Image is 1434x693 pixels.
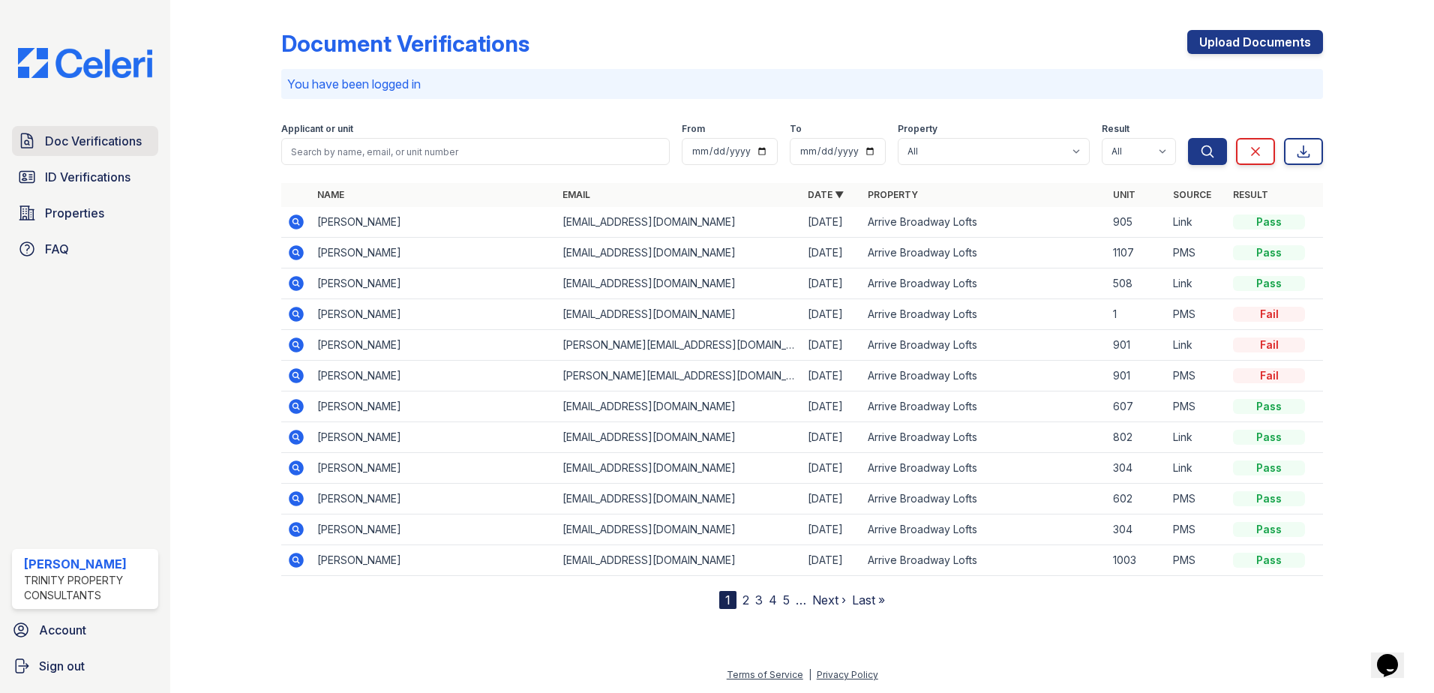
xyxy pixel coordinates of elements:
td: 802 [1107,422,1167,453]
td: 905 [1107,207,1167,238]
td: [EMAIL_ADDRESS][DOMAIN_NAME] [556,299,802,330]
a: Doc Verifications [12,126,158,156]
div: Pass [1233,491,1305,506]
td: 1003 [1107,545,1167,576]
td: 508 [1107,268,1167,299]
td: [PERSON_NAME] [311,299,556,330]
td: [EMAIL_ADDRESS][DOMAIN_NAME] [556,268,802,299]
td: Arrive Broadway Lofts [862,207,1107,238]
td: 602 [1107,484,1167,514]
a: Sign out [6,651,164,681]
td: Arrive Broadway Lofts [862,330,1107,361]
td: Arrive Broadway Lofts [862,361,1107,391]
label: Applicant or unit [281,123,353,135]
td: [PERSON_NAME][EMAIL_ADDRESS][DOMAIN_NAME] [556,330,802,361]
td: [EMAIL_ADDRESS][DOMAIN_NAME] [556,207,802,238]
td: PMS [1167,514,1227,545]
span: FAQ [45,240,69,258]
td: [PERSON_NAME] [311,453,556,484]
div: Pass [1233,430,1305,445]
td: PMS [1167,361,1227,391]
a: Properties [12,198,158,228]
td: Arrive Broadway Lofts [862,545,1107,576]
td: [DATE] [802,453,862,484]
div: | [808,669,811,680]
td: [PERSON_NAME][EMAIL_ADDRESS][DOMAIN_NAME] [556,361,802,391]
td: [EMAIL_ADDRESS][DOMAIN_NAME] [556,545,802,576]
span: Account [39,621,86,639]
td: [EMAIL_ADDRESS][DOMAIN_NAME] [556,514,802,545]
a: Last » [852,592,885,607]
td: [DATE] [802,422,862,453]
td: Arrive Broadway Lofts [862,484,1107,514]
div: Pass [1233,460,1305,475]
td: [DATE] [802,484,862,514]
td: [PERSON_NAME] [311,391,556,422]
td: [PERSON_NAME] [311,207,556,238]
td: [EMAIL_ADDRESS][DOMAIN_NAME] [556,484,802,514]
td: Arrive Broadway Lofts [862,238,1107,268]
td: PMS [1167,391,1227,422]
input: Search by name, email, or unit number [281,138,670,165]
td: 1107 [1107,238,1167,268]
td: [EMAIL_ADDRESS][DOMAIN_NAME] [556,453,802,484]
td: [DATE] [802,238,862,268]
a: Account [6,615,164,645]
span: Properties [45,204,104,222]
td: [PERSON_NAME] [311,545,556,576]
td: [PERSON_NAME] [311,484,556,514]
td: Link [1167,268,1227,299]
td: Link [1167,422,1227,453]
a: 2 [742,592,749,607]
td: Arrive Broadway Lofts [862,299,1107,330]
td: [DATE] [802,299,862,330]
td: [DATE] [802,361,862,391]
td: [PERSON_NAME] [311,514,556,545]
span: … [796,591,806,609]
label: Result [1102,123,1129,135]
td: 304 [1107,514,1167,545]
span: Doc Verifications [45,132,142,150]
a: Upload Documents [1187,30,1323,54]
div: Pass [1233,245,1305,260]
td: [PERSON_NAME] [311,361,556,391]
iframe: chat widget [1371,633,1419,678]
td: Arrive Broadway Lofts [862,514,1107,545]
span: Sign out [39,657,85,675]
td: PMS [1167,299,1227,330]
td: Link [1167,453,1227,484]
td: Arrive Broadway Lofts [862,453,1107,484]
a: Privacy Policy [817,669,878,680]
td: [PERSON_NAME] [311,330,556,361]
td: [DATE] [802,545,862,576]
label: Property [898,123,937,135]
td: Link [1167,330,1227,361]
td: [PERSON_NAME] [311,268,556,299]
td: [EMAIL_ADDRESS][DOMAIN_NAME] [556,391,802,422]
td: PMS [1167,545,1227,576]
td: [EMAIL_ADDRESS][DOMAIN_NAME] [556,238,802,268]
a: FAQ [12,234,158,264]
td: [PERSON_NAME] [311,422,556,453]
td: Arrive Broadway Lofts [862,391,1107,422]
div: Pass [1233,276,1305,291]
a: 4 [769,592,777,607]
a: Name [317,189,344,200]
td: [DATE] [802,514,862,545]
td: PMS [1167,238,1227,268]
td: Link [1167,207,1227,238]
a: 5 [783,592,790,607]
label: From [682,123,705,135]
a: Result [1233,189,1268,200]
a: Property [868,189,918,200]
td: PMS [1167,484,1227,514]
p: You have been logged in [287,75,1317,93]
div: Pass [1233,522,1305,537]
td: 901 [1107,330,1167,361]
td: [DATE] [802,207,862,238]
td: 1 [1107,299,1167,330]
div: Document Verifications [281,30,529,57]
td: [DATE] [802,330,862,361]
img: CE_Logo_Blue-a8612792a0a2168367f1c8372b55b34899dd931a85d93a1a3d3e32e68fde9ad4.png [6,48,164,78]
